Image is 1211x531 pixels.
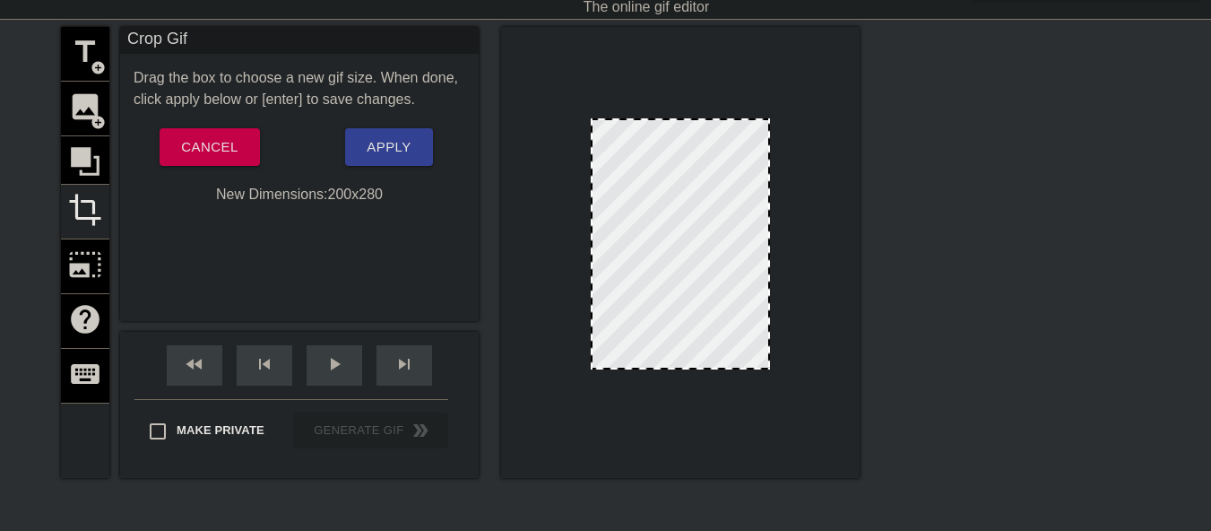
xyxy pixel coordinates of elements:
div: Drag the box to choose a new gif size. When done, click apply below or [enter] to save changes. [120,67,479,110]
span: fast_rewind [184,353,205,375]
button: Apply [345,128,432,166]
div: Crop Gif [120,27,479,54]
span: crop [68,193,102,227]
span: Make Private [177,422,264,440]
button: Cancel [160,128,259,166]
span: Cancel [181,135,238,159]
span: skip_previous [254,353,275,375]
span: Apply [367,135,411,159]
span: skip_next [394,353,415,375]
span: play_arrow [324,353,345,375]
div: New Dimensions: 200 x 280 [120,184,479,205]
